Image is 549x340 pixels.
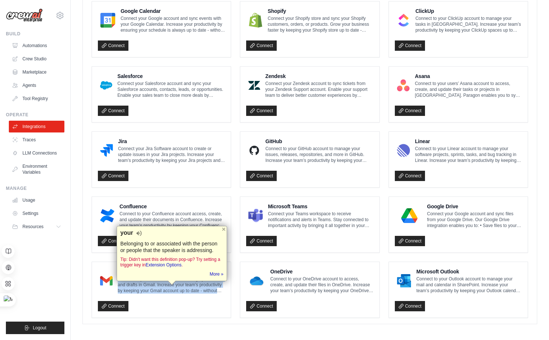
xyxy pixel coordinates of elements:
a: Connect [395,40,425,51]
p: Connect to your Linear account to manage your software projects, sprints, tasks, and bug tracking... [415,146,522,163]
h4: Asana [415,72,522,80]
a: Tool Registry [9,93,64,105]
a: Automations [9,40,64,52]
button: Logout [6,322,64,334]
h4: Google Drive [427,203,522,210]
a: Traces [9,134,64,146]
span: Resources [22,224,43,230]
a: Connect [246,106,277,116]
p: Connect to your Confluence account access, create, and update their documents in Confluence. Incr... [120,211,225,229]
img: ClickUp Logo [397,13,410,28]
img: Gmail Logo [100,273,113,288]
p: Connect to your Outlook account to manage your mail and calendar in SharePoint. Increase your tea... [416,276,522,294]
h4: ClickUp [415,7,522,15]
img: OneDrive Logo [248,273,265,288]
p: Connect your Salesforce account and sync your Salesforce accounts, contacts, leads, or opportunit... [117,81,225,98]
img: Salesforce Logo [100,78,112,93]
p: Connect to your ClickUp account to manage your tasks in [GEOGRAPHIC_DATA]. Increase your team’s p... [415,15,522,33]
a: Marketplace [9,66,64,78]
img: Microsoft Teams Logo [248,208,263,223]
img: Jira Logo [100,143,113,158]
p: Connect to your Gmail account to manage your emails and drafts in Gmail. Increase your team’s pro... [118,276,225,294]
p: Connect to your users’ Asana account to access, create, and update their tasks or projects in [GE... [415,81,522,98]
a: Connect [246,301,277,311]
h4: Jira [118,138,225,145]
a: Integrations [9,121,64,132]
p: Connect your Teams workspace to receive notifications and alerts in Teams. Stay connected to impo... [268,211,373,229]
a: Agents [9,79,64,91]
p: Connect to your OneDrive account to access, create, and update their files in OneDrive. Increase ... [270,276,373,294]
a: Connect [246,171,277,181]
img: Confluence Logo [100,208,114,223]
a: Connect [395,106,425,116]
a: Connect [246,40,277,51]
div: Manage [6,185,64,191]
h4: GitHub [265,138,373,145]
a: Connect [395,236,425,246]
a: Connect [395,171,425,181]
a: Connect [98,106,128,116]
img: Google Calendar Logo [100,13,116,28]
p: Connect your Shopify store and sync your Shopify customers, orders, or products. Grow your busine... [268,15,373,33]
h4: Zendesk [265,72,373,80]
img: GitHub Logo [248,143,260,158]
p: Connect your Google account and sync events with your Google Calendar. Increase your productivity... [121,15,225,33]
a: Connect [395,301,425,311]
img: Linear Logo [397,143,410,158]
h4: Linear [415,138,522,145]
h4: Microsoft Teams [268,203,373,210]
a: Environment Variables [9,160,64,178]
a: Usage [9,194,64,206]
div: Operate [6,112,64,118]
p: Connect your Jira Software account to create or update issues in your Jira projects. Increase you... [118,146,225,163]
img: Zendesk Logo [248,78,260,93]
img: Google Drive Logo [397,208,422,223]
img: Shopify Logo [248,13,262,28]
h4: Shopify [268,7,373,15]
p: Connect your Zendesk account to sync tickets from your Zendesk Support account. Enable your suppo... [265,81,373,98]
span: Logout [33,325,46,331]
a: Connect [98,40,128,51]
a: Connect [98,236,128,246]
p: Connect to your GitHub account to manage your issues, releases, repositories, and more in GitHub.... [265,146,373,163]
h4: Microsoft Outlook [416,268,522,275]
a: Settings [9,208,64,219]
a: Connect [246,236,277,246]
p: Connect your Google account and sync files from your Google Drive. Our Google Drive integration e... [427,211,522,229]
h4: Google Calendar [121,7,225,15]
h4: OneDrive [270,268,373,275]
a: Connect [98,301,128,311]
img: Asana Logo [397,78,410,93]
h4: Confluence [120,203,225,210]
a: Crew Studio [9,53,64,65]
h4: Salesforce [117,72,225,80]
img: Microsoft Outlook Logo [397,273,411,288]
img: Logo [6,8,43,22]
a: LLM Connections [9,147,64,159]
a: Connect [98,171,128,181]
div: Build [6,31,64,37]
button: Resources [9,221,64,233]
